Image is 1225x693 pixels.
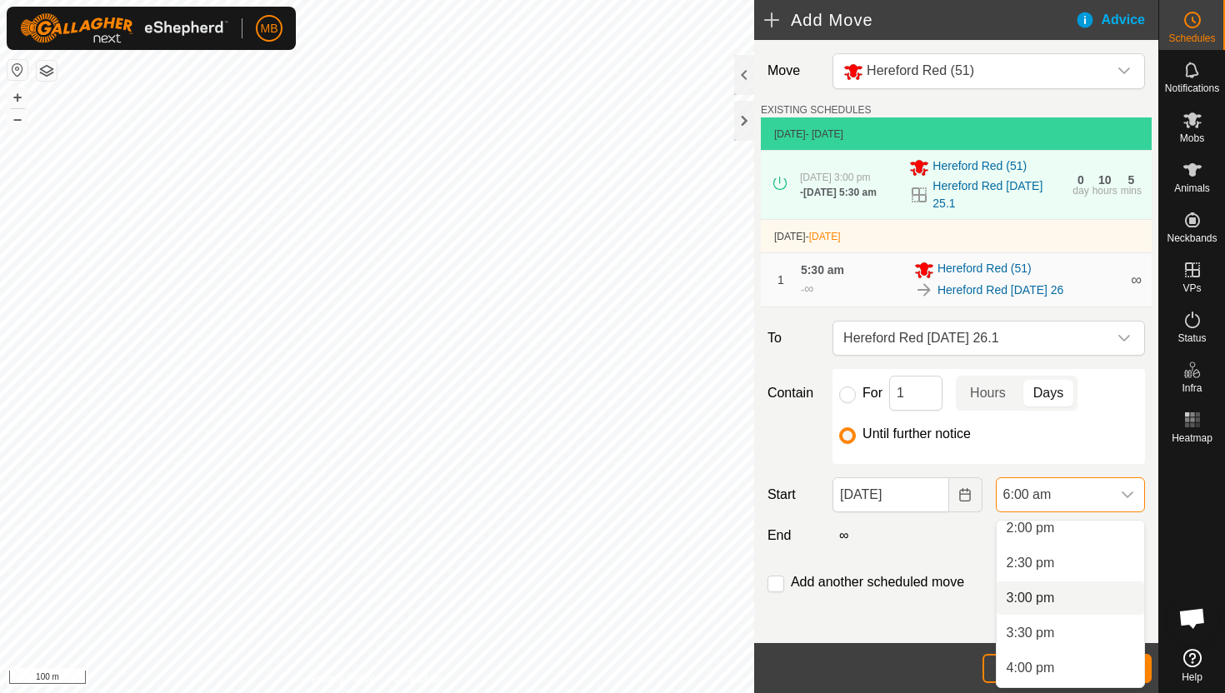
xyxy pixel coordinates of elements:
[809,231,841,242] span: [DATE]
[1075,10,1158,30] div: Advice
[914,280,934,300] img: To
[7,109,27,129] button: –
[832,528,855,542] label: ∞
[37,61,57,81] button: Map Layers
[777,273,784,287] span: 1
[801,279,813,299] div: -
[1172,433,1212,443] span: Heatmap
[774,128,806,140] span: [DATE]
[862,386,882,400] label: For
[862,427,971,441] label: Until further notice
[311,671,373,686] a: Privacy Policy
[20,13,228,43] img: Gallagher Logo
[1182,283,1201,293] span: VPs
[774,231,806,242] span: [DATE]
[764,10,1075,30] h2: Add Move
[997,511,1144,545] li: 2:00 pm
[997,478,1111,511] span: 6:00 am
[393,671,442,686] a: Contact Us
[1127,174,1134,186] div: 5
[761,485,826,505] label: Start
[1077,174,1084,186] div: 0
[1107,322,1141,355] div: dropdown trigger
[1033,383,1063,403] span: Days
[1111,478,1144,511] div: dropdown trigger
[949,477,982,512] button: Choose Date
[932,157,1027,177] span: Hereford Red (51)
[997,651,1144,685] li: 4:00 pm
[1007,623,1055,643] span: 3:30 pm
[1131,272,1142,288] span: ∞
[7,60,27,80] button: Reset Map
[1007,553,1055,573] span: 2:30 pm
[1072,186,1088,196] div: day
[761,53,826,89] label: Move
[1167,593,1217,643] div: Open chat
[761,102,872,117] label: EXISTING SCHEDULES
[1168,33,1215,43] span: Schedules
[1167,233,1217,243] span: Neckbands
[867,63,974,77] span: Hereford Red (51)
[1007,518,1055,538] span: 2:00 pm
[1159,642,1225,689] a: Help
[1007,658,1055,678] span: 4:00 pm
[1121,186,1142,196] div: mins
[806,128,843,140] span: - [DATE]
[1165,83,1219,93] span: Notifications
[761,321,826,356] label: To
[261,20,278,37] span: MB
[1180,133,1204,143] span: Mobs
[1182,383,1202,393] span: Infra
[1177,333,1206,343] span: Status
[804,282,813,296] span: ∞
[837,322,1107,355] span: Hereford Red Friday 26.1
[997,546,1144,580] li: 2:30 pm
[937,282,1063,299] a: Hereford Red [DATE] 26
[803,187,877,198] span: [DATE] 5:30 am
[982,654,1065,683] button: Cancel
[800,172,870,183] span: [DATE] 3:00 pm
[1007,588,1055,608] span: 3:00 pm
[1174,183,1210,193] span: Animals
[932,177,1062,212] a: Hereford Red [DATE] 25.1
[1107,54,1141,88] div: dropdown trigger
[7,87,27,107] button: +
[1182,672,1202,682] span: Help
[937,260,1032,280] span: Hereford Red (51)
[806,231,841,242] span: -
[761,383,826,403] label: Contain
[801,263,844,277] span: 5:30 am
[837,54,1107,88] span: Hereford Red
[997,581,1144,615] li: 3:00 pm
[1092,186,1117,196] div: hours
[761,526,826,546] label: End
[1098,174,1112,186] div: 10
[970,383,1006,403] span: Hours
[997,616,1144,650] li: 3:30 pm
[800,185,877,200] div: -
[791,576,964,589] label: Add another scheduled move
